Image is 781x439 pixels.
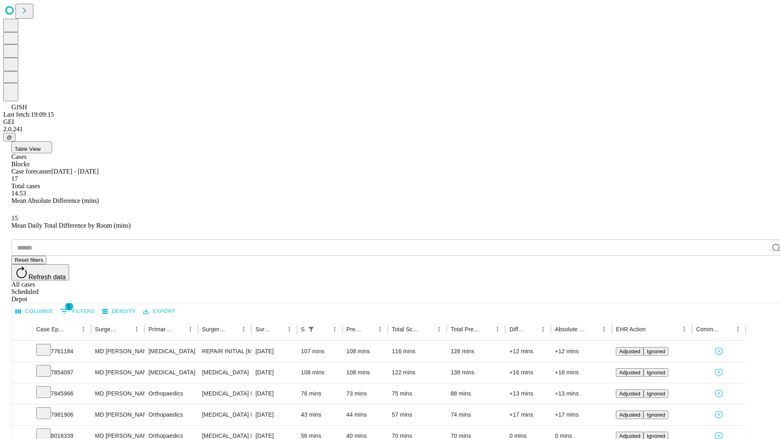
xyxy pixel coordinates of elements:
[11,168,51,175] span: Case forecaster
[227,324,238,335] button: Sort
[318,324,329,335] button: Sort
[301,326,305,333] div: Scheduled In Room Duration
[616,389,644,398] button: Adjusted
[347,383,384,404] div: 73 mins
[148,362,194,383] div: [MEDICAL_DATA]
[3,111,54,118] span: Last fetch: 19:09:15
[202,341,247,362] div: REPAIR INITIAL [MEDICAL_DATA] REDUCIBLE AGE [DEMOGRAPHIC_DATA] OR MORE
[509,404,547,425] div: +17 mins
[451,341,502,362] div: 128 mins
[36,383,87,404] div: 7845966
[537,324,549,335] button: Menu
[202,404,247,425] div: [MEDICAL_DATA] RELEASE
[329,324,340,335] button: Menu
[422,324,433,335] button: Sort
[451,404,502,425] div: 74 mins
[11,197,99,204] span: Mean Absolute Difference (mins)
[3,133,15,141] button: @
[255,362,293,383] div: [DATE]
[619,412,640,418] span: Adjusted
[451,383,502,404] div: 88 mins
[392,404,443,425] div: 57 mins
[392,341,443,362] div: 116 mins
[148,326,172,333] div: Primary Service
[65,302,73,311] span: 1
[15,257,43,263] span: Reset filters
[148,341,194,362] div: [MEDICAL_DATA]
[58,305,97,318] button: Show filters
[644,389,668,398] button: Ignored
[272,324,284,335] button: Sort
[555,404,608,425] div: +17 mins
[11,222,131,229] span: Mean Daily Total Difference by Room (mins)
[646,324,658,335] button: Sort
[305,324,317,335] button: Show filters
[185,324,196,335] button: Menu
[644,347,668,356] button: Ignored
[616,326,646,333] div: EHR Action
[492,324,503,335] button: Menu
[78,324,89,335] button: Menu
[619,369,640,376] span: Adjusted
[587,324,598,335] button: Sort
[16,366,28,380] button: Expand
[392,383,443,404] div: 75 mins
[16,387,28,401] button: Expand
[11,256,46,264] button: Reset filters
[95,341,140,362] div: MD [PERSON_NAME]
[598,324,610,335] button: Menu
[347,341,384,362] div: 108 mins
[95,404,140,425] div: MD [PERSON_NAME] [PERSON_NAME]
[509,383,547,404] div: +13 mins
[526,324,537,335] button: Sort
[732,324,744,335] button: Menu
[95,362,140,383] div: MD [PERSON_NAME]
[202,326,226,333] div: Surgery Name
[509,326,525,333] div: Difference
[509,341,547,362] div: +12 mins
[173,324,185,335] button: Sort
[301,383,338,404] div: 76 mins
[11,104,27,111] span: GJSH
[647,391,665,397] span: Ignored
[11,215,18,222] span: 15
[11,264,69,280] button: Refresh data
[647,433,665,439] span: Ignored
[284,324,295,335] button: Menu
[148,383,194,404] div: Orthopaedics
[616,368,644,377] button: Adjusted
[95,383,140,404] div: MD [PERSON_NAME] [PERSON_NAME]
[619,391,640,397] span: Adjusted
[616,347,644,356] button: Adjusted
[392,362,443,383] div: 122 mins
[616,411,644,419] button: Adjusted
[36,362,87,383] div: 7854097
[120,324,131,335] button: Sort
[202,383,247,404] div: [MEDICAL_DATA] MEDIAL OR LATERAL MENISCECTOMY
[36,341,87,362] div: 7761184
[36,404,87,425] div: 7981906
[11,190,26,197] span: 14.53
[131,324,142,335] button: Menu
[95,326,119,333] div: Surgeon Name
[141,305,177,318] button: Export
[451,326,480,333] div: Total Predicted Duration
[647,369,665,376] span: Ignored
[148,404,194,425] div: Orthopaedics
[15,146,41,152] span: Table View
[647,348,665,354] span: Ignored
[3,126,778,133] div: 2.0.241
[255,341,293,362] div: [DATE]
[11,141,52,153] button: Table View
[647,412,665,418] span: Ignored
[301,404,338,425] div: 43 mins
[3,118,778,126] div: GEI
[347,326,362,333] div: Predicted In Room Duration
[13,305,55,318] button: Select columns
[51,168,98,175] span: [DATE] - [DATE]
[509,362,547,383] div: +16 mins
[11,183,40,189] span: Total cases
[36,326,65,333] div: Case Epic Id
[16,408,28,422] button: Expand
[696,326,720,333] div: Comments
